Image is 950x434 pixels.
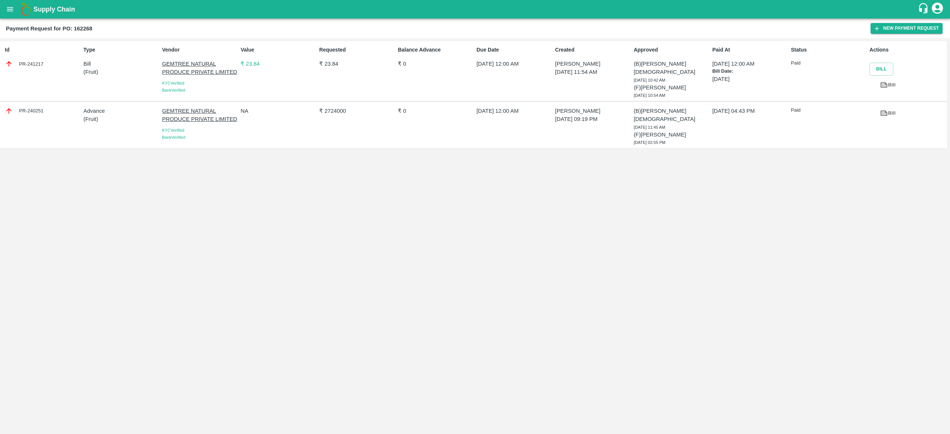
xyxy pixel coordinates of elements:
p: [DATE] 12:00 AM [712,60,788,68]
div: PR-241217 [5,60,81,68]
p: Paid [791,107,867,114]
p: (F) [PERSON_NAME] [634,83,710,92]
a: Bill [869,79,906,92]
p: ( Fruit ) [83,68,159,76]
p: Due Date [476,46,552,54]
p: ₹ 2724000 [319,107,395,115]
p: Balance Advance [398,46,474,54]
p: Bill [83,60,159,68]
p: Requested [319,46,395,54]
p: Type [83,46,159,54]
p: (F) [PERSON_NAME] [634,131,710,139]
div: PR-240251 [5,107,81,115]
span: Bank Verified [162,88,185,92]
p: NA [240,107,316,115]
span: KYC Verified [162,81,184,85]
p: Advance [83,107,159,115]
p: ( Fruit ) [83,115,159,123]
p: Status [791,46,867,54]
p: Paid [791,60,867,67]
p: ₹ 23.84 [319,60,395,68]
p: (B) [PERSON_NAME][DEMOGRAPHIC_DATA] [634,107,710,124]
button: New Payment Request [871,23,943,34]
span: [DATE] 02:55 PM [634,140,666,145]
p: [DATE] 04:43 PM [712,107,788,115]
a: Supply Chain [33,4,918,14]
b: Payment Request for PO: 162268 [6,26,92,32]
img: logo [19,2,33,17]
div: customer-support [918,3,931,16]
button: Bill [869,63,893,76]
a: Bill [869,107,906,120]
p: [DATE] 11:54 AM [555,68,631,76]
p: Bill Date: [712,68,788,75]
b: Supply Chain [33,6,75,13]
button: open drawer [1,1,19,18]
span: Bank Verified [162,135,185,139]
span: KYC Verified [162,128,184,132]
p: [DATE] 12:00 AM [476,60,552,68]
p: [DATE] [712,75,788,83]
p: ₹ 0 [398,60,474,68]
p: [DATE] 12:00 AM [476,107,552,115]
p: Actions [869,46,945,54]
p: [PERSON_NAME] [555,107,631,115]
p: Created [555,46,631,54]
p: ₹ 0 [398,107,474,115]
p: GEMTREE NATURAL PRODUCE PRIVATE LIMITED [162,60,238,76]
p: [DATE] 09:19 PM [555,115,631,123]
p: Approved [634,46,710,54]
p: (B) [PERSON_NAME][DEMOGRAPHIC_DATA] [634,60,710,76]
div: account of current user [931,1,944,17]
p: Vendor [162,46,238,54]
p: [PERSON_NAME] [555,60,631,68]
p: Value [240,46,316,54]
p: Paid At [712,46,788,54]
span: [DATE] 11:45 AM [634,125,665,129]
p: GEMTREE NATURAL PRODUCE PRIVATE LIMITED [162,107,238,124]
p: ₹ 23.84 [240,60,316,68]
p: Id [5,46,81,54]
span: [DATE] 10:42 AM [634,78,665,82]
span: [DATE] 10:54 AM [634,93,665,98]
